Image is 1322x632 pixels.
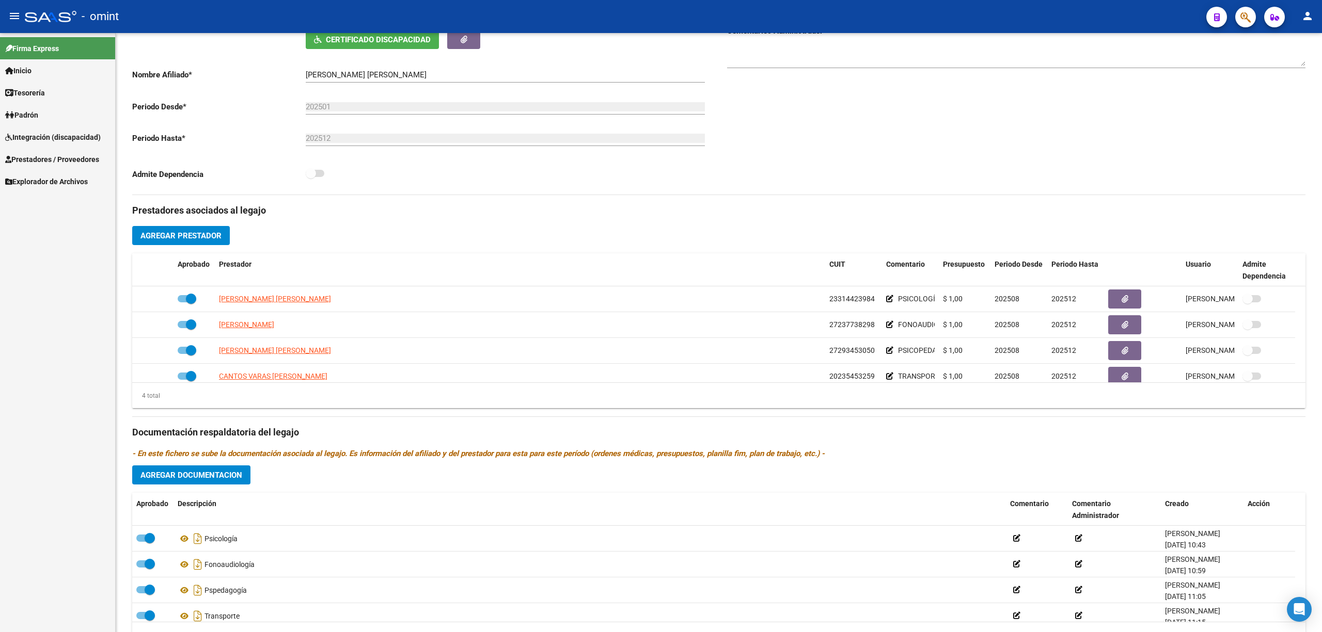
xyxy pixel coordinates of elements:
mat-icon: person [1301,10,1314,22]
span: [PERSON_NAME] [1165,581,1220,589]
p: Periodo Hasta [132,133,306,144]
span: $ 1,00 [943,346,963,354]
span: [DATE] 11:15 [1165,618,1206,626]
span: Tesorería [5,87,45,99]
span: [PERSON_NAME] [DATE] [1186,372,1267,380]
span: Periodo Desde [995,260,1043,268]
h3: Prestadores asociados al legajo [132,203,1305,218]
span: Periodo Hasta [1051,260,1098,268]
span: Aprobado [136,499,168,508]
span: [PERSON_NAME] [DATE] [1186,295,1267,303]
span: 202508 [995,372,1019,380]
span: Certificado Discapacidad [326,35,431,44]
div: Open Intercom Messenger [1287,597,1312,622]
datatable-header-cell: Descripción [174,493,1006,527]
span: 202512 [1051,372,1076,380]
p: Periodo Desde [132,101,306,112]
span: 23314423984 [829,295,875,303]
span: $ 1,00 [943,372,963,380]
span: Integración (discapacidad) [5,132,101,143]
datatable-header-cell: Aprobado [132,493,174,527]
datatable-header-cell: Prestador [215,253,825,287]
span: Firma Express [5,43,59,54]
span: 202508 [995,320,1019,329]
i: Descargar documento [191,530,204,547]
span: [PERSON_NAME] [1165,529,1220,538]
span: [PERSON_NAME] [PERSON_NAME] [219,346,331,354]
datatable-header-cell: Comentario [882,253,939,287]
span: $ 1,00 [943,295,963,303]
span: PSICOPEDAGOGÍA 8 X MES [898,346,987,354]
i: Descargar documento [191,582,204,598]
span: $ 1,00 [943,320,963,329]
span: [PERSON_NAME] [DATE] [1186,320,1267,329]
span: 202512 [1051,295,1076,303]
span: 27237738298 [829,320,875,329]
span: [PERSON_NAME] [1165,555,1220,563]
span: Comentario [886,260,925,268]
span: Presupuesto [943,260,985,268]
datatable-header-cell: Comentario [1006,493,1068,527]
span: 27293453050 [829,346,875,354]
span: Acción [1248,499,1270,508]
span: Creado [1165,499,1189,508]
span: Usuario [1186,260,1211,268]
i: Descargar documento [191,556,204,573]
datatable-header-cell: Comentario Administrador [1068,493,1161,527]
span: [PERSON_NAME] [1165,607,1220,615]
span: TRANSPORTE A TERAPIAS 276 KM TRANSPORTE A COLEGIO 264 KM [898,372,1121,380]
datatable-header-cell: CUIT [825,253,882,287]
datatable-header-cell: Acción [1244,493,1295,527]
span: 20235453259 [829,372,875,380]
span: CUIT [829,260,845,268]
i: Descargar documento [191,608,204,624]
span: Inicio [5,65,32,76]
span: Explorador de Archivos [5,176,88,187]
span: Agregar Documentacion [140,471,242,480]
span: Descripción [178,499,216,508]
div: Transporte [178,608,1002,624]
span: - omint [82,5,119,28]
span: [DATE] 11:05 [1165,592,1206,601]
span: [PERSON_NAME] [DATE] [1186,346,1267,354]
datatable-header-cell: Periodo Hasta [1047,253,1104,287]
datatable-header-cell: Presupuesto [939,253,990,287]
span: Agregar Prestador [140,231,222,240]
span: 202508 [995,346,1019,354]
mat-icon: menu [8,10,21,22]
div: Pspedagogía [178,582,1002,598]
span: 202512 [1051,320,1076,329]
h3: Documentación respaldatoria del legajo [132,425,1305,440]
span: [PERSON_NAME] [219,320,274,329]
button: Agregar Prestador [132,226,230,245]
span: Prestadores / Proveedores [5,154,99,165]
button: Agregar Documentacion [132,465,250,484]
span: 202508 [995,295,1019,303]
p: Admite Dependencia [132,169,306,180]
span: 202512 [1051,346,1076,354]
datatable-header-cell: Periodo Desde [990,253,1047,287]
span: CANTOS VARAS [PERSON_NAME] [219,372,327,380]
datatable-header-cell: Admite Dependencia [1238,253,1295,287]
i: - En este fichero se sube la documentación asociada al legajo. Es información del afiliado y del ... [132,449,825,458]
div: Fonoaudiología [178,556,1002,573]
span: Admite Dependencia [1242,260,1286,280]
span: Padrón [5,109,38,121]
span: [PERSON_NAME] [PERSON_NAME] [219,295,331,303]
datatable-header-cell: Usuario [1182,253,1238,287]
span: [DATE] 10:43 [1165,541,1206,549]
span: [DATE] 10:59 [1165,566,1206,575]
span: Comentario Administrador [1072,499,1119,520]
datatable-header-cell: Aprobado [174,253,215,287]
span: Comentario [1010,499,1049,508]
span: PSICOLOGÍA 8 X MES [898,295,968,303]
p: Nombre Afiliado [132,69,306,80]
span: Aprobado [178,260,210,268]
div: 4 total [132,390,160,401]
div: Psicología [178,530,1002,547]
datatable-header-cell: Creado [1161,493,1244,527]
span: Prestador [219,260,251,268]
span: FONOAUDIOLOGÍA 8 X MES [898,320,988,329]
button: Certificado Discapacidad [306,30,439,49]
